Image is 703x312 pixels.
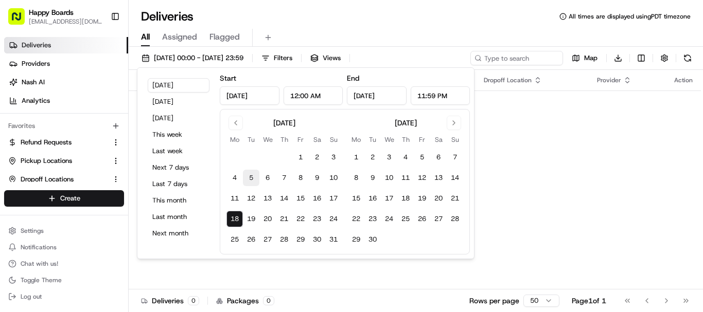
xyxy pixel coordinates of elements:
[22,98,40,117] img: 1732323095091-59ea418b-cfe3-43c8-9ae0-d0d06d6fd42c
[325,231,342,248] button: 31
[21,175,74,184] span: Dropoff Locations
[259,211,276,227] button: 20
[21,156,72,166] span: Pickup Locations
[447,190,463,207] button: 21
[162,31,197,43] span: Assigned
[141,8,194,25] h1: Deliveries
[292,190,309,207] button: 15
[22,96,50,105] span: Analytics
[4,56,128,72] a: Providers
[397,149,414,166] button: 4
[10,98,29,117] img: 1736555255976-a54dd68f-1ca7-489b-9aae-adbdc363a1c4
[4,190,124,207] button: Create
[29,7,74,17] button: Happy Boards
[414,134,430,145] th: Friday
[430,134,447,145] th: Saturday
[29,17,102,26] button: [EMAIL_ADDRESS][DOMAIN_NAME]
[276,170,292,186] button: 7
[148,226,209,241] button: Next month
[411,86,470,105] input: Time
[4,289,124,304] button: Log out
[160,132,187,144] button: See all
[148,210,209,224] button: Last month
[397,170,414,186] button: 11
[8,138,108,147] a: Refund Requests
[309,149,325,166] button: 2
[243,190,259,207] button: 12
[447,116,461,130] button: Go to next month
[259,170,276,186] button: 6
[87,231,95,239] div: 💻
[4,171,124,188] button: Dropoff Locations
[447,211,463,227] button: 28
[447,170,463,186] button: 14
[22,41,51,50] span: Deliveries
[572,296,606,306] div: Page 1 of 1
[46,98,169,108] div: Start new chat
[414,190,430,207] button: 19
[325,190,342,207] button: 17
[243,211,259,227] button: 19
[4,74,128,90] a: Nash AI
[138,159,142,168] span: •
[4,93,128,109] a: Analytics
[10,134,66,142] div: Past conversations
[567,51,602,65] button: Map
[276,134,292,145] th: Thursday
[364,231,381,248] button: 30
[21,292,42,301] span: Log out
[137,51,248,65] button: [DATE] 00:00 - [DATE] 23:59
[381,211,397,227] button: 24
[148,193,209,208] button: This month
[397,134,414,145] th: Thursday
[226,190,243,207] button: 11
[148,127,209,142] button: This week
[154,53,243,63] span: [DATE] 00:00 - [DATE] 23:59
[27,66,170,77] input: Clear
[188,296,199,305] div: 0
[364,211,381,227] button: 23
[364,170,381,186] button: 9
[259,134,276,145] th: Wednesday
[40,187,61,195] span: [DATE]
[430,190,447,207] button: 20
[309,170,325,186] button: 9
[263,296,274,305] div: 0
[226,134,243,145] th: Monday
[148,95,209,109] button: [DATE]
[4,256,124,271] button: Chat with us!
[4,134,124,151] button: Refund Requests
[292,231,309,248] button: 29
[469,296,519,306] p: Rows per page
[4,37,128,53] a: Deliveries
[292,170,309,186] button: 8
[229,116,243,130] button: Go to previous month
[447,134,463,145] th: Sunday
[348,231,364,248] button: 29
[325,149,342,166] button: 3
[148,111,209,125] button: [DATE]
[133,111,697,119] div: No results.
[323,53,341,63] span: Views
[348,211,364,227] button: 22
[8,156,108,166] a: Pickup Locations
[364,190,381,207] button: 16
[243,231,259,248] button: 26
[97,230,165,240] span: API Documentation
[674,76,693,84] div: Action
[348,190,364,207] button: 15
[4,273,124,287] button: Toggle Theme
[34,187,38,195] span: •
[276,190,292,207] button: 14
[21,260,58,268] span: Chat with us!
[364,134,381,145] th: Tuesday
[276,231,292,248] button: 28
[325,170,342,186] button: 10
[347,86,407,105] input: Date
[21,276,62,284] span: Toggle Theme
[414,170,430,186] button: 12
[220,74,236,83] label: Start
[259,231,276,248] button: 27
[257,51,297,65] button: Filters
